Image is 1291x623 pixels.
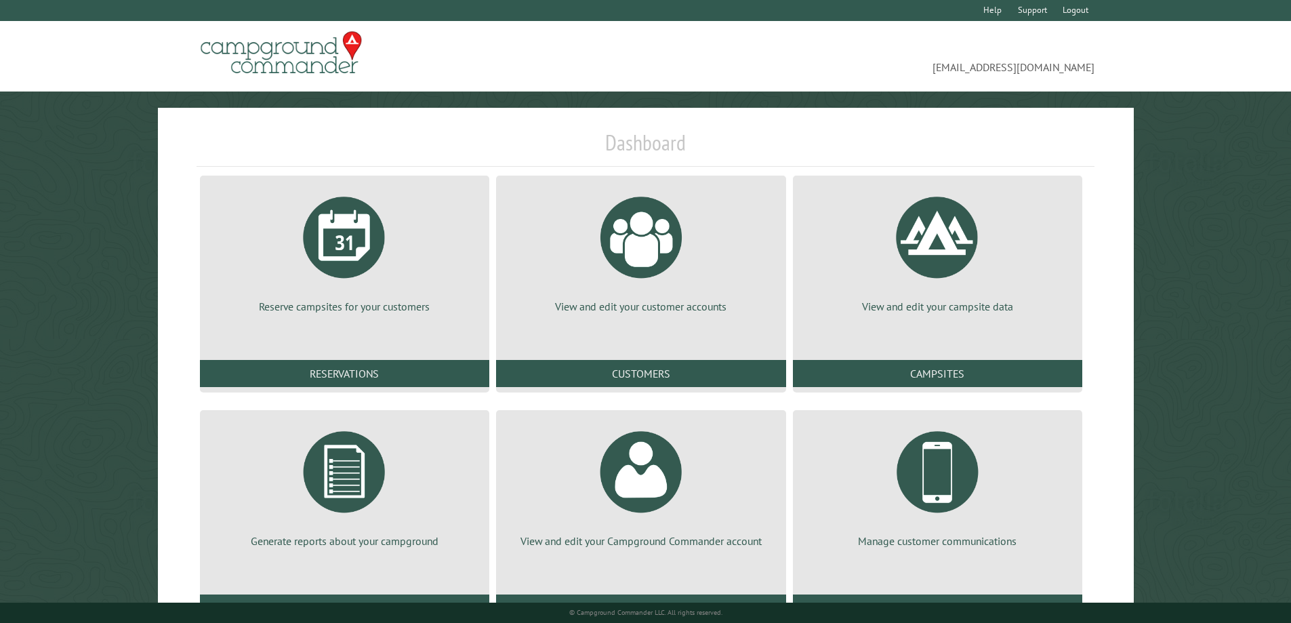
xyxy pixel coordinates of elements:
[793,360,1082,387] a: Campsites
[512,186,769,314] a: View and edit your customer accounts
[809,534,1066,548] p: Manage customer communications
[512,534,769,548] p: View and edit your Campground Commander account
[197,129,1095,167] h1: Dashboard
[809,421,1066,548] a: Manage customer communications
[512,299,769,314] p: View and edit your customer accounts
[200,595,489,622] a: Reports
[216,534,473,548] p: Generate reports about your campground
[216,421,473,548] a: Generate reports about your campground
[569,608,722,617] small: © Campground Commander LLC. All rights reserved.
[200,360,489,387] a: Reservations
[646,37,1095,75] span: [EMAIL_ADDRESS][DOMAIN_NAME]
[496,360,785,387] a: Customers
[809,299,1066,314] p: View and edit your campsite data
[216,186,473,314] a: Reserve campsites for your customers
[496,595,785,622] a: Account
[512,421,769,548] a: View and edit your Campground Commander account
[197,26,366,79] img: Campground Commander
[216,299,473,314] p: Reserve campsites for your customers
[809,186,1066,314] a: View and edit your campsite data
[793,595,1082,622] a: Communications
